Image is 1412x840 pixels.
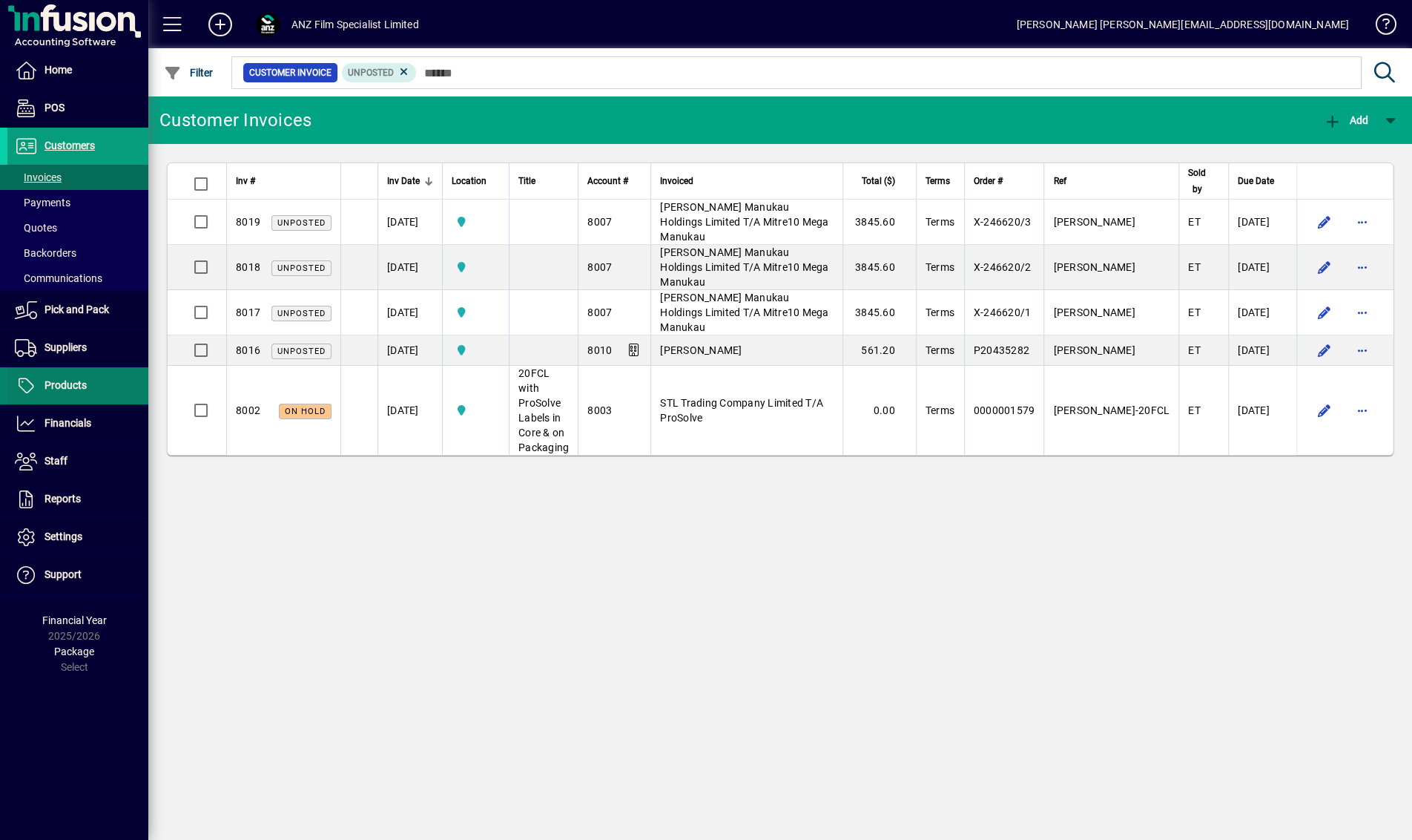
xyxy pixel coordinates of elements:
a: Products [7,367,148,404]
td: [DATE] [1228,290,1296,335]
span: AKL Warehouse [452,342,500,358]
span: Pick and Pack [44,303,109,315]
span: 8007 [587,216,612,228]
span: AKL Warehouse [452,259,500,275]
span: 8007 [587,261,612,273]
span: 8003 [587,404,612,416]
div: Invoiced [660,173,833,189]
a: Knowledge Base [1364,3,1393,51]
button: Profile [244,11,291,38]
span: [PERSON_NAME] [1053,306,1135,318]
span: Financials [44,417,91,429]
span: Reports [44,493,81,505]
span: Support [44,568,82,580]
a: POS [7,90,148,127]
span: P20435282 [974,344,1029,356]
span: Suppliers [44,341,87,353]
span: Title [518,173,535,189]
span: Account # [587,173,628,189]
span: AKL Warehouse [452,304,500,321]
span: Unposted [277,263,326,273]
span: On hold [285,407,326,416]
button: More options [1350,398,1374,422]
span: ET [1188,216,1201,228]
td: 561.20 [842,335,916,366]
a: Invoices [7,165,148,190]
span: 8007 [587,306,612,318]
td: [DATE] [1228,366,1296,455]
div: ANZ Film Specialist Limited [291,13,419,36]
span: 8016 [236,344,260,356]
div: Ref [1053,173,1169,189]
span: Home [44,64,72,76]
td: [DATE] [377,366,442,455]
button: Edit [1312,338,1336,362]
span: 0000001579 [974,404,1035,416]
span: Terms [926,404,954,416]
span: Customers [44,140,95,151]
a: Support [7,557,148,594]
button: Edit [1312,210,1336,234]
a: Communications [7,266,148,291]
div: [PERSON_NAME] [PERSON_NAME][EMAIL_ADDRESS][DOMAIN_NAME] [1016,13,1349,36]
td: 3845.60 [842,200,916,245]
span: 8018 [236,261,260,273]
span: ET [1188,404,1201,416]
div: Account # [587,173,641,189]
span: Products [44,379,87,391]
span: Sold by [1188,165,1206,197]
button: Filter [160,59,217,86]
span: ET [1188,344,1201,356]
button: More options [1350,338,1374,362]
span: ET [1188,306,1201,318]
a: Pick and Pack [7,292,148,329]
div: Due Date [1238,173,1287,189]
button: Add [197,11,244,38]
span: Terms [926,306,954,318]
span: Add [1324,114,1368,126]
td: 3845.60 [842,245,916,290]
span: Financial Year [42,614,107,626]
button: More options [1350,255,1374,279]
td: [DATE] [377,245,442,290]
button: Edit [1312,301,1336,324]
td: [DATE] [377,200,442,245]
td: [DATE] [1228,245,1296,290]
span: Unposted [277,218,326,228]
div: Total ($) [852,173,908,189]
span: [PERSON_NAME] Manukau Holdings Limited T/A Mitre10 Mega Manukau [660,201,828,243]
span: Location [452,173,486,189]
td: [DATE] [377,290,442,335]
button: More options [1350,301,1374,324]
span: Package [54,646,94,657]
span: Due Date [1238,173,1274,189]
a: Backorders [7,240,148,266]
span: [PERSON_NAME] [1053,216,1135,228]
span: [PERSON_NAME] [660,344,742,356]
span: [PERSON_NAME] Manukau Holdings Limited T/A Mitre10 Mega Manukau [660,246,828,288]
span: X-246620/2 [974,261,1032,273]
span: Settings [44,531,82,542]
span: Filter [164,67,214,79]
span: 8019 [236,216,260,228]
span: Invoiced [660,173,693,189]
span: 8010 [587,344,612,356]
span: Unposted [277,347,326,356]
div: Location [452,173,500,189]
td: [DATE] [1228,200,1296,245]
span: Payments [15,197,70,209]
span: Inv Date [387,173,420,189]
span: ET [1188,261,1201,273]
a: Suppliers [7,329,148,367]
td: 0.00 [842,366,916,455]
td: 3845.60 [842,290,916,335]
span: [PERSON_NAME] [1053,261,1135,273]
span: Staff [44,455,67,467]
div: Customer Invoices [159,108,311,132]
span: Invoices [15,171,62,183]
span: AKL Warehouse [452,402,500,419]
mat-chip: Customer Invoice Status: Unposted [342,63,417,82]
span: X-246620/1 [974,306,1032,318]
span: Order # [974,173,1003,189]
span: Terms [926,216,954,228]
